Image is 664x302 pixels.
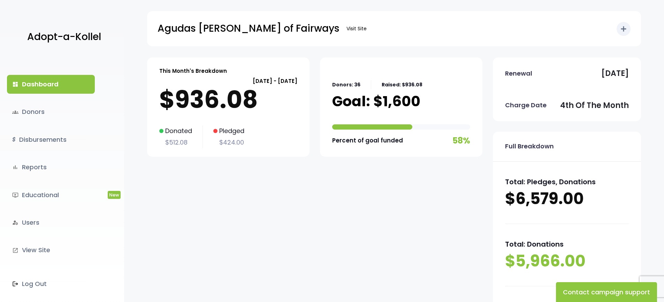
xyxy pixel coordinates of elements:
p: Charge Date [505,100,547,111]
p: [DATE] [601,67,629,80]
a: launchView Site [7,241,95,260]
i: bar_chart [12,164,18,170]
p: 4th of the month [560,99,629,113]
button: add [617,22,631,36]
a: ondemand_videoEducationalNew [7,186,95,204]
p: Agudas [PERSON_NAME] of Fairways [158,20,339,37]
i: $ [12,135,16,145]
p: This Month's Breakdown [159,66,227,76]
p: $512.08 [159,137,192,148]
span: New [108,191,121,199]
i: manage_accounts [12,219,18,226]
a: Log Out [7,274,95,293]
p: Donors: 36 [332,80,360,89]
i: launch [12,247,18,254]
p: Adopt-a-Kollel [27,28,101,46]
button: Contact campaign support [556,282,657,302]
a: groupsDonors [7,102,95,121]
a: bar_chartReports [7,158,95,177]
p: Goal: $1,600 [332,93,420,110]
p: 58% [452,133,470,148]
a: Adopt-a-Kollel [24,20,101,54]
i: add [619,25,628,33]
a: $Disbursements [7,130,95,149]
i: ondemand_video [12,192,18,198]
a: dashboardDashboard [7,75,95,94]
p: [DATE] - [DATE] [159,76,297,86]
p: Total: Donations [505,238,629,250]
span: groups [12,109,18,115]
p: Pledged [213,125,244,137]
p: Full Breakdown [505,141,554,152]
p: $424.00 [213,137,244,148]
p: Donated [159,125,192,137]
p: Percent of goal funded [332,135,403,146]
p: Raised: $936.08 [382,80,422,89]
p: $6,579.00 [505,188,629,210]
p: Total: Pledges, Donations [505,176,629,188]
p: Renewal [505,68,532,79]
i: dashboard [12,81,18,87]
a: Visit Site [343,22,370,36]
p: $5,966.00 [505,250,629,272]
p: $936.08 [159,86,297,114]
a: manage_accountsUsers [7,213,95,232]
